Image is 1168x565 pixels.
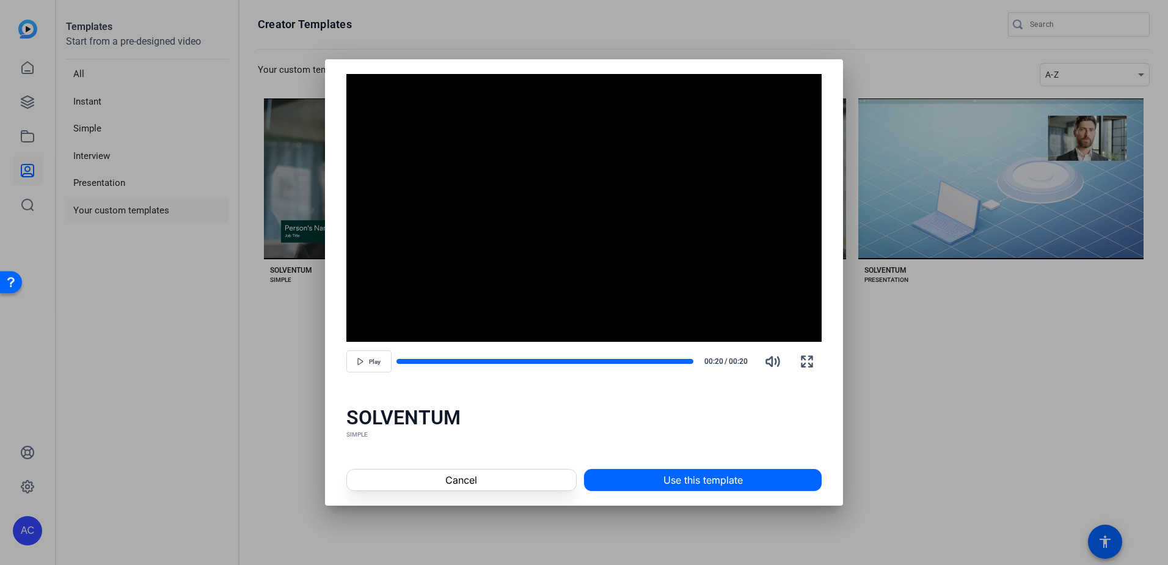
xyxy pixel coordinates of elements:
div: SIMPLE [346,430,822,440]
button: Cancel [346,469,577,491]
div: / [698,356,753,367]
div: SOLVENTUM [346,405,822,430]
button: Mute [758,347,787,376]
span: 00:20 [698,356,723,367]
button: Play [346,350,392,372]
span: Cancel [445,473,477,487]
button: Use this template [584,469,822,491]
div: Video Player [346,74,822,342]
span: Use this template [663,473,743,487]
span: Play [369,358,381,366]
span: 00:20 [729,356,754,367]
button: Fullscreen [792,347,822,376]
